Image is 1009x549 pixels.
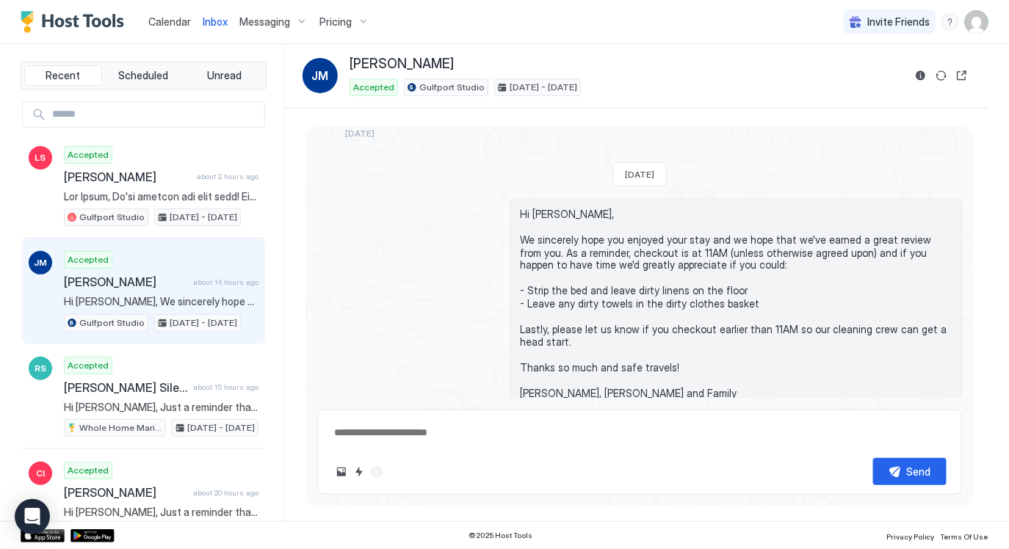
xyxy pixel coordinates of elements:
[203,14,228,29] a: Inbox
[15,499,50,534] div: Open Intercom Messenger
[203,15,228,28] span: Inbox
[193,277,258,287] span: about 14 hours ago
[912,67,930,84] button: Reservation information
[193,382,258,392] span: about 15 hours ago
[170,211,237,224] span: [DATE] - [DATE]
[941,532,988,541] span: Terms Of Use
[79,211,145,224] span: Gulfport Studio
[239,15,290,29] span: Messaging
[64,190,258,203] span: Lor Ipsum, Do'si ametcon adi elit sedd! Eius't inci utl etdo ma aliq enim adminimv qu: Nostr-ex u...
[941,13,959,31] div: menu
[79,316,145,330] span: Gulfport Studio
[21,11,131,33] a: Host Tools Logo
[520,208,952,401] span: Hi [PERSON_NAME], We sincerely hope you enjoyed your stay and we hope that we've earned a great r...
[35,362,46,375] span: RS
[345,128,375,139] span: [DATE]
[197,172,258,181] span: about 2 hours ago
[625,169,654,180] span: [DATE]
[419,81,485,94] span: Gulfport Studio
[353,81,394,94] span: Accepted
[36,467,45,480] span: CI
[193,488,258,498] span: about 20 hours ago
[333,463,350,481] button: Upload image
[64,506,258,519] span: Hi [PERSON_NAME], Just a reminder that check-out is [DATE] at 11:00 AM, unless you opted for a la...
[469,531,532,540] span: © 2025 Host Tools
[64,485,187,500] span: [PERSON_NAME]
[886,528,935,543] a: Privacy Policy
[965,10,988,34] div: User profile
[350,56,454,73] span: [PERSON_NAME]
[187,421,255,435] span: [DATE] - [DATE]
[70,529,115,542] a: Google Play Store
[510,81,577,94] span: [DATE] - [DATE]
[21,62,267,90] div: tab-group
[68,464,109,477] span: Accepted
[148,15,191,28] span: Calendar
[350,463,368,481] button: Quick reply
[68,359,109,372] span: Accepted
[148,14,191,29] a: Calendar
[64,170,191,184] span: [PERSON_NAME]
[933,67,950,84] button: Sync reservation
[68,253,109,266] span: Accepted
[873,458,947,485] button: Send
[907,464,931,479] div: Send
[24,65,102,86] button: Recent
[312,67,329,84] span: JM
[105,65,183,86] button: Scheduled
[64,401,258,414] span: Hi [PERSON_NAME], Just a reminder that check-out is [DATE] at 11:00 AM, unless you opted for a la...
[46,102,264,127] input: Input Field
[185,65,263,86] button: Unread
[35,151,46,164] span: LS
[34,256,47,269] span: JM
[941,528,988,543] a: Terms Of Use
[207,69,242,82] span: Unread
[68,148,109,161] span: Accepted
[46,69,80,82] span: Recent
[953,67,971,84] button: Open reservation
[79,421,162,435] span: Whole Home Marigny
[319,15,352,29] span: Pricing
[170,316,237,330] span: [DATE] - [DATE]
[64,295,258,308] span: Hi [PERSON_NAME], We sincerely hope you enjoyed your stay and we hope that we've earned a great r...
[64,380,187,395] span: [PERSON_NAME] Silent Auction
[21,529,65,542] a: App Store
[886,532,935,541] span: Privacy Policy
[867,15,930,29] span: Invite Friends
[119,69,169,82] span: Scheduled
[64,274,187,289] span: [PERSON_NAME]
